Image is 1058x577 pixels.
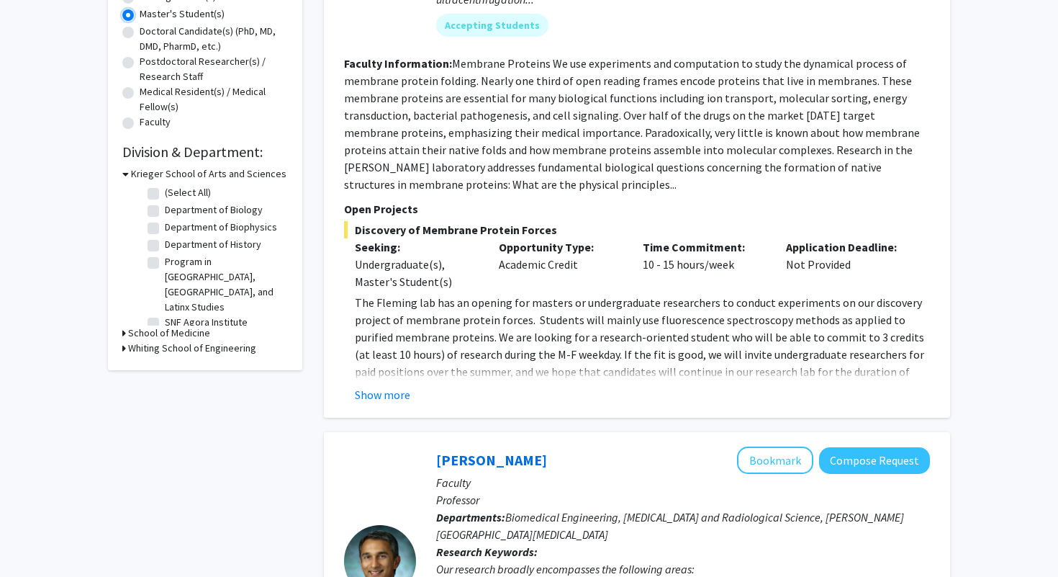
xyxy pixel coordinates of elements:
label: Doctoral Candidate(s) (PhD, MD, DMD, PharmD, etc.) [140,24,288,54]
label: SNF Agora Institute [165,315,248,330]
div: Undergraduate(s), Master's Student(s) [355,256,477,290]
p: Professor [436,491,930,509]
span: Biomedical Engineering, [MEDICAL_DATA] and Radiological Science, [PERSON_NAME][GEOGRAPHIC_DATA][M... [436,510,904,542]
label: Master's Student(s) [140,6,225,22]
p: Opportunity Type: [499,238,621,256]
span: Discovery of Membrane Protein Forces [344,221,930,238]
p: Faculty [436,474,930,491]
label: Department of Biology [165,202,263,218]
label: Faculty [140,115,171,130]
h3: Whiting School of Engineering [128,341,256,356]
div: Academic Credit [488,238,632,290]
label: Department of History [165,237,261,252]
div: Not Provided [775,238,919,290]
p: The Fleming lab has an opening for masters or undergraduate researchers to conduct experiments on... [355,294,930,415]
h3: School of Medicine [128,326,210,341]
p: Application Deadline: [786,238,908,256]
button: Add Arvind Pathak to Bookmarks [737,447,813,474]
label: (Select All) [165,185,211,200]
fg-read-more: Membrane Proteins We use experiments and computation to study the dynamical process of membrane p... [344,56,920,192]
label: Medical Resident(s) / Medical Fellow(s) [140,84,288,115]
mat-chip: Accepting Students [436,14,548,37]
h3: Krieger School of Arts and Sciences [131,166,286,182]
b: Departments: [436,510,505,524]
p: Time Commitment: [643,238,765,256]
div: 10 - 15 hours/week [632,238,776,290]
label: Postdoctoral Researcher(s) / Research Staff [140,54,288,84]
button: Show more [355,386,410,403]
label: Department of Biophysics [165,220,277,235]
b: Faculty Information: [344,56,452,71]
iframe: Chat [11,512,61,566]
a: [PERSON_NAME] [436,451,547,469]
button: Compose Request to Arvind Pathak [819,447,930,474]
p: Seeking: [355,238,477,256]
label: Program in [GEOGRAPHIC_DATA], [GEOGRAPHIC_DATA], and Latinx Studies [165,254,284,315]
b: Research Keywords: [436,545,538,559]
h2: Division & Department: [122,143,288,161]
p: Open Projects [344,200,930,218]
